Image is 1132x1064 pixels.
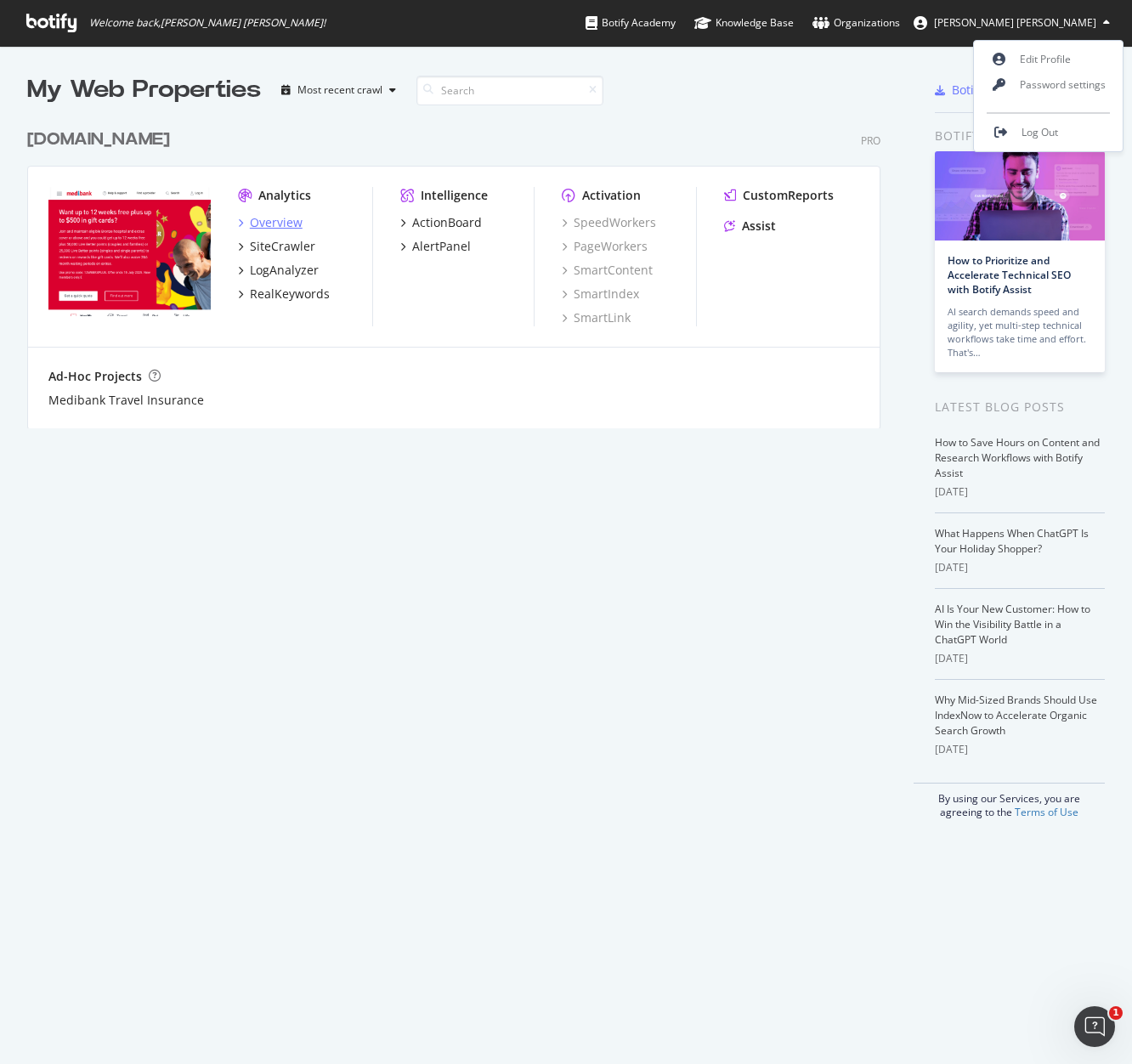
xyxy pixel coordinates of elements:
[250,214,303,231] div: Overview
[562,238,648,255] a: PageWorkers
[1022,125,1058,139] span: Log Out
[743,187,834,204] div: CustomReports
[1074,1006,1115,1047] iframe: Intercom live chat
[900,9,1124,37] button: [PERSON_NAME] [PERSON_NAME]
[812,14,900,31] div: Organizations
[258,187,311,204] div: Analytics
[250,262,319,279] div: LogAnalyzer
[582,187,641,204] div: Activation
[948,305,1092,359] div: AI search demands speed and agility, yet multi-step technical workflows take time and effort. Tha...
[935,526,1089,556] a: What Happens When ChatGPT Is Your Holiday Shopper?
[562,214,656,231] a: SpeedWorkers
[238,214,303,231] a: Overview
[935,560,1105,575] div: [DATE]
[1109,1006,1123,1020] span: 1
[724,218,776,235] a: Assist
[974,120,1123,145] a: Log Out
[935,742,1105,757] div: [DATE]
[935,651,1105,666] div: [DATE]
[935,127,1105,145] div: Botify news
[238,286,330,303] a: RealKeywords
[412,214,482,231] div: ActionBoard
[562,309,631,326] a: SmartLink
[400,214,482,231] a: ActionBoard
[861,133,880,148] div: Pro
[421,187,488,204] div: Intelligence
[238,238,315,255] a: SiteCrawler
[89,16,325,30] span: Welcome back, [PERSON_NAME] [PERSON_NAME] !
[586,14,676,31] div: Botify Academy
[974,47,1123,72] a: Edit Profile
[27,73,261,107] div: My Web Properties
[250,238,315,255] div: SiteCrawler
[694,14,794,31] div: Knowledge Base
[297,85,382,95] div: Most recent crawl
[238,262,319,279] a: LogAnalyzer
[27,127,177,152] a: [DOMAIN_NAME]
[48,368,142,385] div: Ad-Hoc Projects
[952,82,1072,99] div: Botify Chrome Plugin
[562,262,653,279] a: SmartContent
[412,238,471,255] div: AlertPanel
[935,82,1072,99] a: Botify Chrome Plugin
[48,187,211,317] img: Medibank.com.au
[742,218,776,235] div: Assist
[948,253,1071,297] a: How to Prioritize and Accelerate Technical SEO with Botify Assist
[1015,805,1078,819] a: Terms of Use
[934,15,1096,30] span: Ashleigh Mabilia
[935,151,1105,241] img: How to Prioritize and Accelerate Technical SEO with Botify Assist
[27,127,170,152] div: [DOMAIN_NAME]
[935,602,1090,647] a: AI Is Your New Customer: How to Win the Visibility Battle in a ChatGPT World
[562,286,639,303] a: SmartIndex
[935,693,1097,738] a: Why Mid-Sized Brands Should Use IndexNow to Accelerate Organic Search Growth
[935,398,1105,416] div: Latest Blog Posts
[935,484,1105,500] div: [DATE]
[275,76,403,104] button: Most recent crawl
[416,76,603,105] input: Search
[48,392,204,409] a: Medibank Travel Insurance
[935,435,1100,480] a: How to Save Hours on Content and Research Workflows with Botify Assist
[724,187,834,204] a: CustomReports
[27,107,894,428] div: grid
[400,238,471,255] a: AlertPanel
[914,783,1105,819] div: By using our Services, you are agreeing to the
[974,72,1123,98] a: Password settings
[250,286,330,303] div: RealKeywords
